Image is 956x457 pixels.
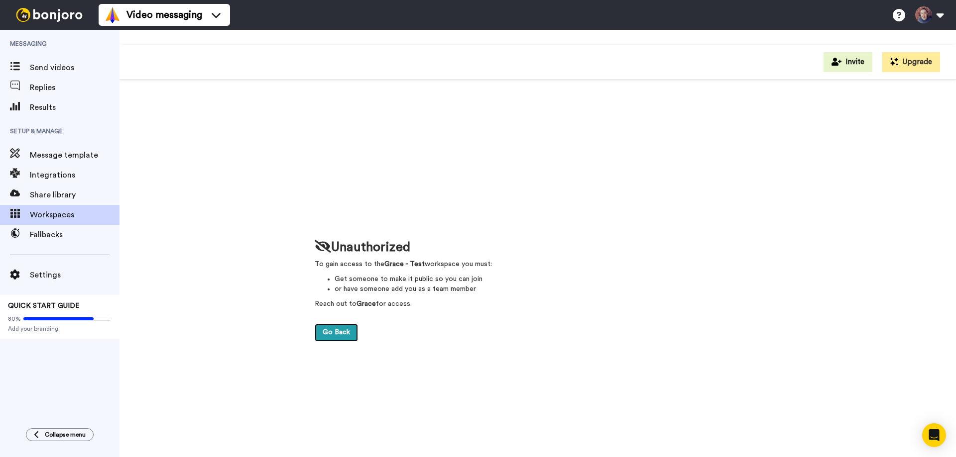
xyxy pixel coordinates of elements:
span: Message template [30,149,119,161]
button: Invite [824,52,872,72]
p: To gain access to the workspace you must: [315,259,492,269]
button: Upgrade [882,52,940,72]
p: Reach out to for access. [315,299,492,309]
span: Fallbacks [30,229,119,241]
span: 80% [8,315,21,323]
span: Settings [30,269,119,281]
span: Share library [30,189,119,201]
strong: Grace - Test [384,261,425,268]
span: Integrations [30,169,119,181]
li: Get someone to make it public so you can join [335,274,492,284]
button: Collapse menu [26,428,94,441]
img: vm-color.svg [105,7,120,23]
img: bj-logo-header-white.svg [12,8,87,22]
span: Replies [30,82,119,93]
span: Add your branding [8,325,112,333]
span: Video messaging [126,8,202,22]
span: Workspaces [30,209,119,221]
strong: Grace [357,300,376,307]
span: Send videos [30,62,119,74]
span: QUICK START GUIDE [8,302,80,309]
h1: Unauthorized [315,240,492,255]
span: Collapse menu [45,431,86,439]
li: or have someone add you as a team member [335,284,492,294]
a: Go Back [315,324,358,342]
div: Open Intercom Messenger [922,423,946,447]
span: Results [30,101,119,113]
